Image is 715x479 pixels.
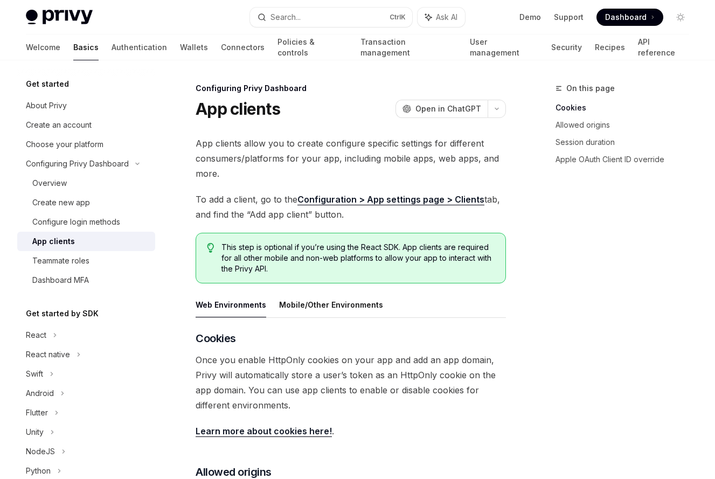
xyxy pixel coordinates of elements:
[26,78,69,91] h5: Get started
[73,34,99,60] a: Basics
[196,99,280,119] h1: App clients
[26,138,103,151] div: Choose your platform
[196,136,506,181] span: App clients allow you to create configure specific settings for different consumers/platforms for...
[277,34,348,60] a: Policies & controls
[596,9,663,26] a: Dashboard
[672,9,689,26] button: Toggle dark mode
[26,307,99,320] h5: Get started by SDK
[196,83,506,94] div: Configuring Privy Dashboard
[26,348,70,361] div: React native
[32,254,89,267] div: Teammate roles
[605,12,647,23] span: Dashboard
[196,192,506,222] span: To add a client, go to the tab, and find the “Add app client” button.
[270,11,301,24] div: Search...
[17,270,155,290] a: Dashboard MFA
[17,115,155,135] a: Create an account
[17,193,155,212] a: Create new app
[26,329,46,342] div: React
[221,34,265,60] a: Connectors
[196,331,236,346] span: Cookies
[32,274,89,287] div: Dashboard MFA
[26,445,55,458] div: NodeJS
[17,212,155,232] a: Configure login methods
[26,157,129,170] div: Configuring Privy Dashboard
[196,292,266,317] button: Web Environments
[221,242,495,274] span: This step is optional if you’re using the React SDK. App clients are required for all other mobil...
[390,13,406,22] span: Ctrl K
[17,173,155,193] a: Overview
[418,8,465,27] button: Ask AI
[26,406,48,419] div: Flutter
[26,464,51,477] div: Python
[17,232,155,251] a: App clients
[32,235,75,248] div: App clients
[556,151,698,168] a: Apple OAuth Client ID override
[26,10,93,25] img: light logo
[17,251,155,270] a: Teammate roles
[26,119,92,131] div: Create an account
[17,135,155,154] a: Choose your platform
[17,96,155,115] a: About Privy
[360,34,457,60] a: Transaction management
[196,426,332,437] a: Learn more about cookies here!
[556,134,698,151] a: Session duration
[32,196,90,209] div: Create new app
[279,292,383,317] button: Mobile/Other Environments
[112,34,167,60] a: Authentication
[250,8,413,27] button: Search...CtrlK
[207,243,214,253] svg: Tip
[32,216,120,228] div: Configure login methods
[26,34,60,60] a: Welcome
[196,424,506,439] span: .
[638,34,689,60] a: API reference
[556,116,698,134] a: Allowed origins
[566,82,615,95] span: On this page
[415,103,481,114] span: Open in ChatGPT
[556,99,698,116] a: Cookies
[470,34,539,60] a: User management
[26,426,44,439] div: Unity
[26,367,43,380] div: Swift
[395,100,488,118] button: Open in ChatGPT
[32,177,67,190] div: Overview
[26,387,54,400] div: Android
[436,12,457,23] span: Ask AI
[180,34,208,60] a: Wallets
[519,12,541,23] a: Demo
[297,194,484,205] a: Configuration > App settings page > Clients
[595,34,625,60] a: Recipes
[196,352,506,413] span: Once you enable HttpOnly cookies on your app and add an app domain, Privy will automatically stor...
[554,12,584,23] a: Support
[26,99,67,112] div: About Privy
[551,34,582,60] a: Security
